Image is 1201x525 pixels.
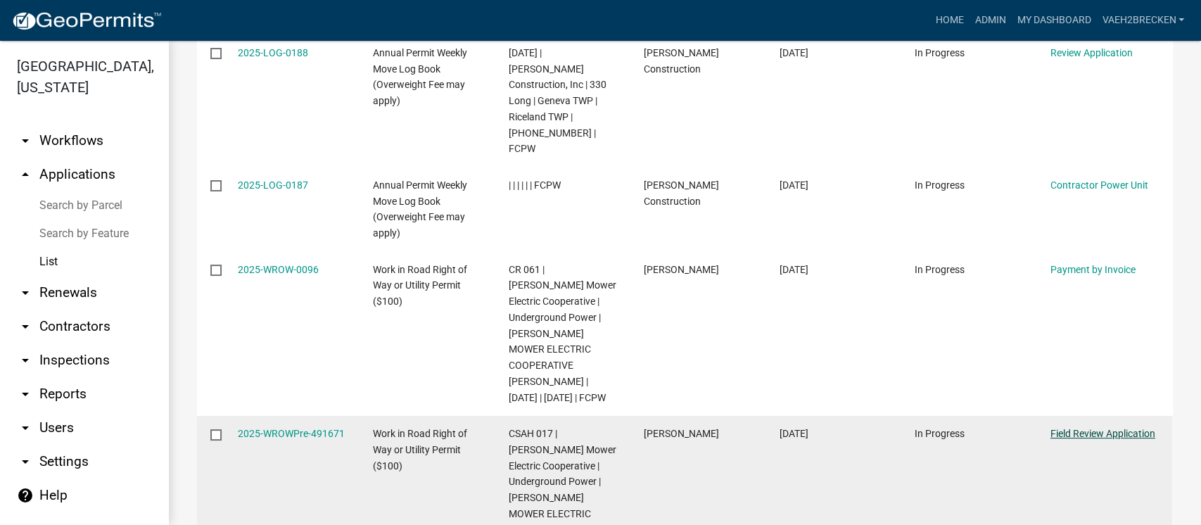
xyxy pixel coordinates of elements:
[238,47,308,58] a: 2025-LOG-0188
[780,264,808,275] span: 10/13/2025
[373,428,467,472] span: Work in Road Right of Way or Utility Permit ($100)
[780,179,808,191] span: 10/13/2025
[915,47,965,58] span: In Progress
[969,7,1011,34] a: Admin
[238,264,319,275] a: 2025-WROW-0096
[644,428,719,439] span: JOHN KALIS
[1050,47,1133,58] a: Review Application
[17,318,34,335] i: arrow_drop_down
[915,428,965,439] span: In Progress
[1096,7,1190,34] a: vaeh2Brecken
[780,428,808,439] span: 10/13/2025
[915,179,965,191] span: In Progress
[17,386,34,403] i: arrow_drop_down
[17,453,34,470] i: arrow_drop_down
[644,179,719,207] span: Freeborn Construction
[644,47,719,75] span: Freeborn Construction
[1050,264,1136,275] a: Payment by Invoice
[1011,7,1096,34] a: My Dashboard
[17,419,34,436] i: arrow_drop_down
[509,264,616,403] span: CR 061 | Freeborn Mower Electric Cooperative | Underground Power | FREEBORN MOWER ELECTRIC COOPER...
[915,264,965,275] span: In Progress
[238,428,345,439] a: 2025-WROWPre-491671
[373,264,467,308] span: Work in Road Right of Way or Utility Permit ($100)
[509,47,606,155] span: 10/13/2025 | Freeborn Construction, Inc | 330 Long | Geneva TWP | Riceland TWP | 30-251-28 | FCPW
[17,132,34,149] i: arrow_drop_down
[644,264,719,275] span: JOHN KALIS
[238,179,308,191] a: 2025-LOG-0187
[509,179,561,191] span: | | | | | | FCPW
[17,352,34,369] i: arrow_drop_down
[373,179,467,239] span: Annual Permit Weekly Move Log Book (Overweight Fee may apply)
[373,47,467,106] span: Annual Permit Weekly Move Log Book (Overweight Fee may apply)
[1050,179,1148,191] a: Contractor Power Unit
[17,284,34,301] i: arrow_drop_down
[780,47,808,58] span: 10/13/2025
[17,166,34,183] i: arrow_drop_up
[17,487,34,504] i: help
[929,7,969,34] a: Home
[1050,428,1155,439] a: Field Review Application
